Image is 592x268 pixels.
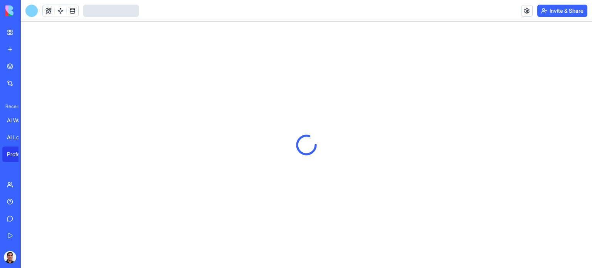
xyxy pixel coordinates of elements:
div: AI Logo Generator [7,133,29,141]
a: AI Logo Generator [2,130,33,145]
button: Invite & Share [537,5,587,17]
a: Professional Services Hub [2,147,33,162]
a: AI Warranty Management System [2,113,33,128]
div: AI Warranty Management System [7,116,29,124]
img: ACg8ocJkteLRu77GYGHQ_URDq7Yjr2K24YhktYo-bqfhJW1nilP-wD1F=s96-c [4,251,16,263]
span: Recent [2,103,18,110]
img: logo [5,5,53,16]
div: Professional Services Hub [7,150,29,158]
